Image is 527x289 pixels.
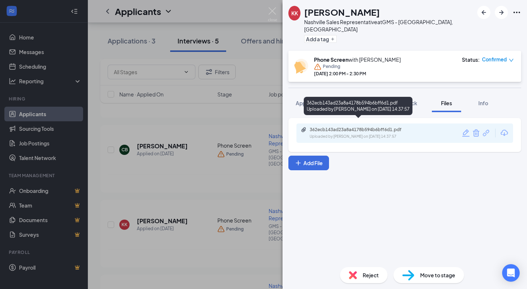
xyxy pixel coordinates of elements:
[420,271,455,279] span: Move to stage
[502,264,520,282] div: Open Intercom Messenger
[301,127,307,133] svg: Paperclip
[314,56,348,63] b: Phone Screen
[478,100,488,106] span: Info
[304,18,474,33] div: Nashville Sales Representative at GMS - [GEOGRAPHIC_DATA], [GEOGRAPHIC_DATA]
[472,129,481,137] svg: Trash
[482,128,491,138] svg: Link
[441,100,452,106] span: Files
[461,129,470,137] svg: Pencil
[363,271,379,279] span: Reject
[310,127,412,133] div: 362ecb143ad23a8a4178b594b6bff6d1.pdf
[304,35,337,43] button: PlusAdd a tag
[500,129,509,137] svg: Download
[509,58,514,63] span: down
[497,8,506,17] svg: ArrowRight
[479,8,488,17] svg: ArrowLeftNew
[323,63,340,71] span: Pending
[288,156,329,170] button: Add FilePlus
[301,127,419,140] a: Paperclip362ecb143ad23a8a4178b594b6bff6d1.pdfUploaded by [PERSON_NAME] on [DATE] 14:37:57
[314,71,401,77] div: [DATE] 2:00 PM - 2:30 PM
[295,159,302,167] svg: Plus
[314,56,401,63] div: with [PERSON_NAME]
[296,100,324,106] span: Application
[304,6,380,18] h1: [PERSON_NAME]
[495,6,508,19] button: ArrowRight
[482,56,507,63] span: Confirmed
[310,134,419,140] div: Uploaded by [PERSON_NAME] on [DATE] 14:37:57
[477,6,490,19] button: ArrowLeftNew
[462,56,480,63] div: Status :
[291,9,298,17] div: KK
[330,37,335,41] svg: Plus
[314,63,321,71] svg: Warning
[304,97,412,115] div: 362ecb143ad23a8a4178b594b6bff6d1.pdf Uploaded by [PERSON_NAME] on [DATE] 14:37:57
[512,8,521,17] svg: Ellipses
